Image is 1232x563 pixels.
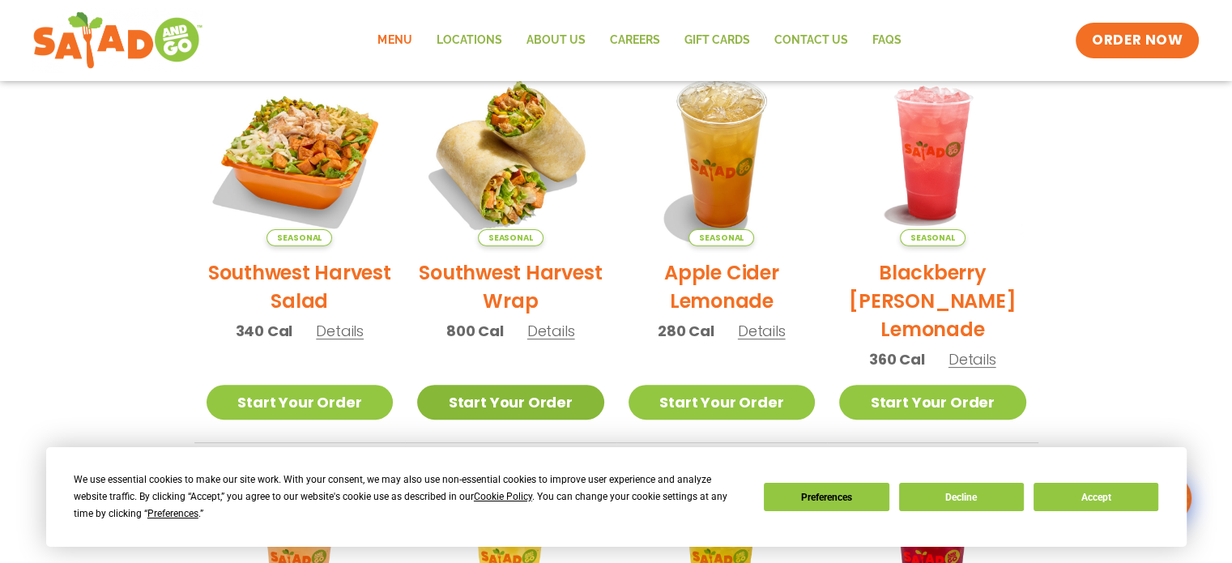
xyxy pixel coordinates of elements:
[316,321,364,341] span: Details
[365,22,424,59] a: Menu
[74,471,744,522] div: We use essential cookies to make our site work. With your consent, we may also use non-essential ...
[629,385,816,420] a: Start Your Order
[1034,483,1158,511] button: Accept
[738,321,786,341] span: Details
[1076,23,1199,58] a: ORDER NOW
[869,348,925,370] span: 360 Cal
[658,320,714,342] span: 280 Cal
[236,320,293,342] span: 340 Cal
[207,59,394,246] img: Product photo for Southwest Harvest Salad
[899,483,1024,511] button: Decline
[514,22,597,59] a: About Us
[671,22,761,59] a: GIFT CARDS
[629,258,816,315] h2: Apple Cider Lemonade
[266,229,332,246] span: Seasonal
[446,320,504,342] span: 800 Cal
[147,508,198,519] span: Preferences
[207,385,394,420] a: Start Your Order
[527,321,575,341] span: Details
[597,22,671,59] a: Careers
[839,258,1026,343] h2: Blackberry [PERSON_NAME] Lemonade
[417,59,604,246] img: Product photo for Southwest Harvest Wrap
[1092,31,1183,50] span: ORDER NOW
[417,258,604,315] h2: Southwest Harvest Wrap
[32,8,203,73] img: new-SAG-logo-768×292
[478,229,544,246] span: Seasonal
[839,59,1026,246] img: Product photo for Blackberry Bramble Lemonade
[46,447,1187,547] div: Cookie Consent Prompt
[207,258,394,315] h2: Southwest Harvest Salad
[859,22,913,59] a: FAQs
[629,59,816,246] img: Product photo for Apple Cider Lemonade
[365,22,913,59] nav: Menu
[839,385,1026,420] a: Start Your Order
[949,349,996,369] span: Details
[417,385,604,420] a: Start Your Order
[688,229,754,246] span: Seasonal
[424,22,514,59] a: Locations
[764,483,889,511] button: Preferences
[474,491,532,502] span: Cookie Policy
[900,229,966,246] span: Seasonal
[761,22,859,59] a: Contact Us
